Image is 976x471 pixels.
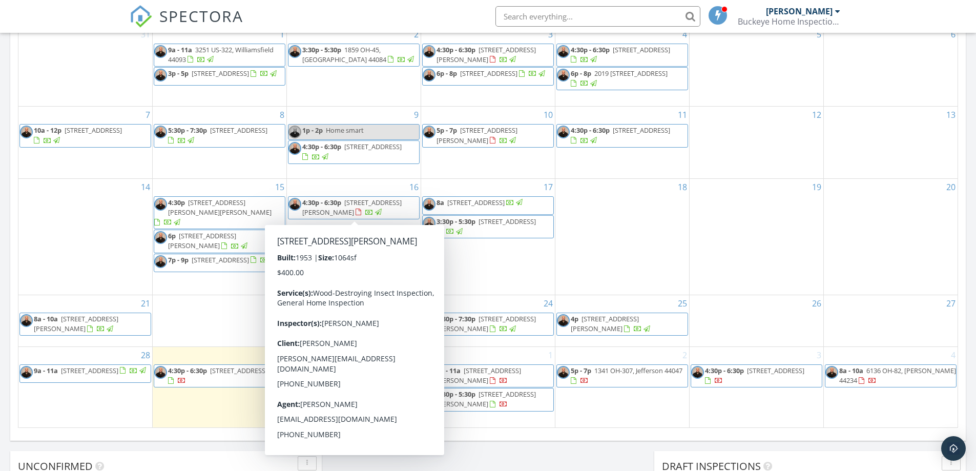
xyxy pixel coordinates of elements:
span: [STREET_ADDRESS] [65,126,122,135]
img: dfsdfds.jpg [154,126,167,138]
a: Go to September 2, 2025 [412,26,421,43]
a: Go to September 11, 2025 [676,107,689,123]
a: Go to September 23, 2025 [407,295,421,312]
span: [STREET_ADDRESS][PERSON_NAME] [437,126,517,145]
span: [STREET_ADDRESS][PERSON_NAME][PERSON_NAME] [168,198,272,217]
a: 3:30p - 5:30p [STREET_ADDRESS][PERSON_NAME] [422,388,554,411]
td: Go to September 20, 2025 [823,178,958,295]
img: dfsdfds.jpg [423,217,435,230]
a: 3:30p - 5:30p [STREET_ADDRESS] [422,215,554,238]
a: Go to September 16, 2025 [407,179,421,195]
span: 4p [571,314,578,323]
td: Go to September 7, 2025 [18,107,153,178]
a: 6p [STREET_ADDRESS][PERSON_NAME] [168,231,249,250]
td: Go to September 3, 2025 [421,26,555,107]
a: Go to September 30, 2025 [407,347,421,363]
span: 8a [437,198,444,207]
a: 4:30p - 6:30p [STREET_ADDRESS][PERSON_NAME] [302,198,402,217]
div: Open Intercom Messenger [941,436,966,461]
span: 1p - 2p [302,126,323,135]
td: Go to September 17, 2025 [421,178,555,295]
a: 9a - 11a [STREET_ADDRESS] [19,364,151,383]
td: Go to September 15, 2025 [153,178,287,295]
span: 10a - 12p [34,126,61,135]
a: 8a [STREET_ADDRESS] [437,198,524,207]
a: 4p [STREET_ADDRESS][PERSON_NAME] [556,313,688,336]
span: 5p - 7p [437,126,457,135]
a: Go to September 12, 2025 [810,107,823,123]
td: Go to September 23, 2025 [287,295,421,346]
td: Go to September 6, 2025 [823,26,958,107]
a: 5p [STREET_ADDRESS] [288,313,420,331]
input: Search everything... [495,6,700,27]
a: 4:30p - 6:30p [STREET_ADDRESS] [288,140,420,163]
span: [STREET_ADDRESS] [613,126,670,135]
a: 4:30p - 6:30p [STREET_ADDRESS] [556,44,688,67]
span: [STREET_ADDRESS][PERSON_NAME] [302,198,402,217]
a: 6p - 8p [STREET_ADDRESS] [437,69,547,78]
span: [STREET_ADDRESS] [192,69,249,78]
span: 6136 OH-82, [PERSON_NAME] 44234 [839,366,956,385]
a: 8a - 10a [STREET_ADDRESS][PERSON_NAME] [34,314,118,333]
a: Go to September 7, 2025 [143,107,152,123]
td: Go to September 24, 2025 [421,295,555,346]
td: Go to September 19, 2025 [689,178,823,295]
img: dfsdfds.jpg [691,366,704,379]
td: Go to September 16, 2025 [287,178,421,295]
td: Go to September 26, 2025 [689,295,823,346]
a: 4:30p - 6:30p [STREET_ADDRESS][PERSON_NAME] [422,44,554,67]
a: 3:30p - 5:30p [STREET_ADDRESS][PERSON_NAME][PERSON_NAME] [288,364,420,398]
img: dfsdfds.jpg [154,69,167,81]
img: dfsdfds.jpg [423,366,435,379]
a: 4:30p [STREET_ADDRESS][PERSON_NAME][PERSON_NAME] [154,196,285,230]
span: 4:30p - 6:30p [571,45,610,54]
a: 6p [STREET_ADDRESS][PERSON_NAME] [154,230,285,253]
a: 3:30p - 5:30p 1859 OH-45, [GEOGRAPHIC_DATA] 44084 [288,44,420,67]
span: 6p - 8p [571,69,591,78]
a: Go to September 28, 2025 [139,347,152,363]
span: [STREET_ADDRESS][PERSON_NAME] [34,314,118,333]
a: Go to September 29, 2025 [273,347,286,363]
span: Home smart [326,126,364,135]
a: Go to October 1, 2025 [546,347,555,363]
img: dfsdfds.jpg [423,126,435,138]
a: Go to September 13, 2025 [944,107,958,123]
img: dfsdfds.jpg [20,366,33,379]
a: 6p - 8p 2019 [STREET_ADDRESS] [556,67,688,90]
td: Go to September 28, 2025 [18,346,153,427]
a: Go to September 21, 2025 [139,295,152,312]
span: [STREET_ADDRESS][PERSON_NAME] [571,314,639,333]
img: dfsdfds.jpg [288,366,301,379]
span: [STREET_ADDRESS] [747,366,804,375]
td: Go to September 5, 2025 [689,26,823,107]
a: 4:30p - 6:30p [STREET_ADDRESS] [705,366,804,385]
a: 6p - 8p 2019 [STREET_ADDRESS] [571,69,668,88]
a: Go to September 25, 2025 [676,295,689,312]
a: 4:30p - 6:30p [STREET_ADDRESS] [154,364,285,387]
a: Go to October 2, 2025 [680,347,689,363]
span: [STREET_ADDRESS][PERSON_NAME] [168,231,236,250]
a: 9a - 11a 3251 US-322, Williamsfield 44093 [154,44,285,67]
img: dfsdfds.jpg [288,126,301,138]
span: 8a - 10a [34,314,58,323]
a: 8a - 10a 6136 OH-82, [PERSON_NAME] 44234 [839,366,956,385]
a: 4p [STREET_ADDRESS][PERSON_NAME] [571,314,652,333]
a: 9a - 11a [STREET_ADDRESS][PERSON_NAME] [437,366,521,385]
span: 3:30p - 5:30p [437,390,475,399]
img: dfsdfds.jpg [423,314,435,327]
a: Go to September 17, 2025 [542,179,555,195]
span: 2019 [STREET_ADDRESS] [594,69,668,78]
span: 4:30p - 6:30p [437,45,475,54]
span: [STREET_ADDRESS] [210,366,267,375]
span: [STREET_ADDRESS] [313,314,370,323]
span: 9a - 11a [168,45,192,54]
a: 3:30p - 5:30p [STREET_ADDRESS] [437,217,536,236]
span: 9a - 11a [34,366,58,375]
img: dfsdfds.jpg [825,366,838,379]
div: [PERSON_NAME] [766,6,833,16]
span: 4:30p - 6:30p [571,126,610,135]
img: dfsdfds.jpg [557,366,570,379]
img: dfsdfds.jpg [423,45,435,58]
td: Go to September 29, 2025 [153,346,287,427]
img: dfsdfds.jpg [557,314,570,327]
